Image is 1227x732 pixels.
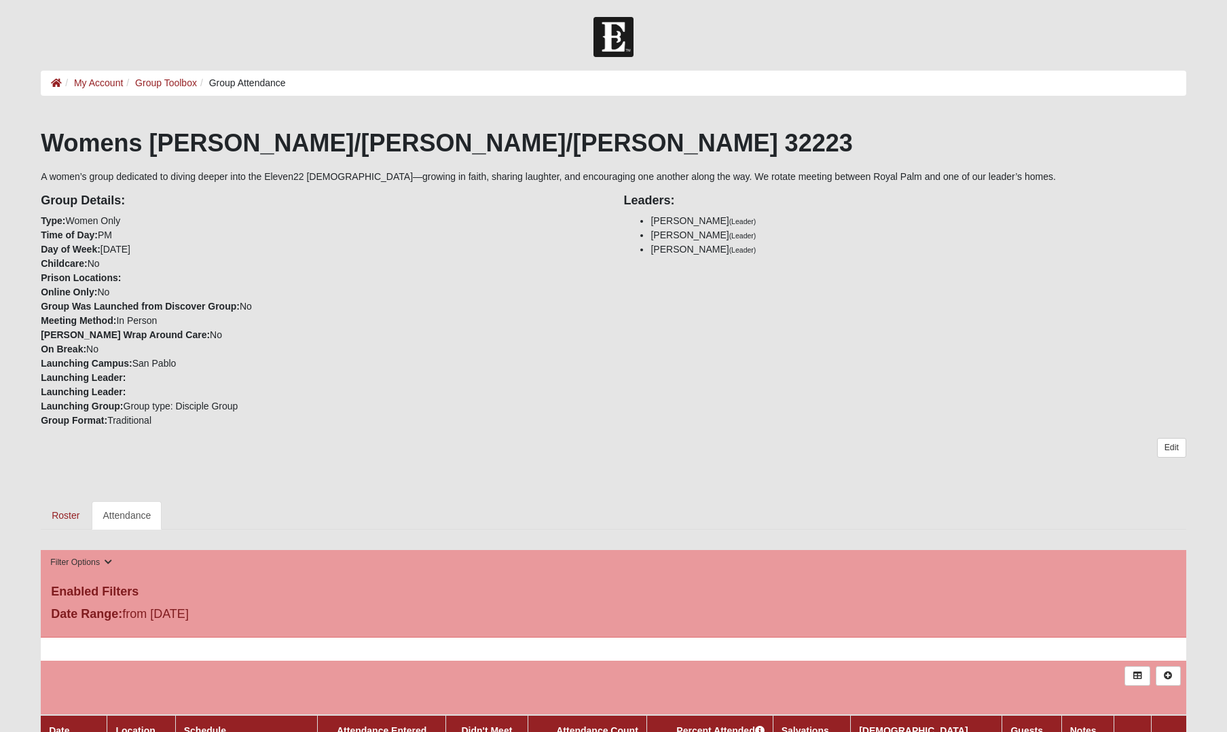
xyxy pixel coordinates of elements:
[31,184,613,428] div: Women Only PM [DATE] No No No In Person No No San Pablo Group type: Disciple Group Traditional
[651,214,1186,228] li: [PERSON_NAME]
[729,246,756,254] small: (Leader)
[135,77,197,88] a: Group Toolbox
[92,501,162,530] a: Attendance
[1157,438,1186,458] a: Edit
[41,128,1186,530] div: A women’s group dedicated to diving deeper into the Eleven22 [DEMOGRAPHIC_DATA]—growing in faith,...
[41,415,107,426] strong: Group Format:
[51,585,1176,600] h4: Enabled Filters
[1124,666,1150,686] a: Export to Excel
[46,555,116,570] button: Filter Options
[1156,666,1181,686] a: Alt+N
[729,232,756,240] small: (Leader)
[593,17,634,57] img: Church of Eleven22 Logo
[41,244,100,255] strong: Day of Week:
[41,605,422,627] div: from [DATE]
[41,287,97,297] strong: Online Only:
[74,77,123,88] a: My Account
[41,358,132,369] strong: Launching Campus:
[651,242,1186,257] li: [PERSON_NAME]
[41,401,123,411] strong: Launching Group:
[729,217,756,225] small: (Leader)
[41,128,1186,158] h1: Womens [PERSON_NAME]/[PERSON_NAME]/[PERSON_NAME] 32223
[623,194,1186,208] h4: Leaders:
[41,215,65,226] strong: Type:
[41,301,240,312] strong: Group Was Launched from Discover Group:
[197,76,286,90] li: Group Attendance
[41,194,603,208] h4: Group Details:
[41,372,126,383] strong: Launching Leader:
[51,605,122,623] label: Date Range:
[41,315,116,326] strong: Meeting Method:
[41,501,90,530] a: Roster
[41,386,126,397] strong: Launching Leader:
[41,272,121,283] strong: Prison Locations:
[41,329,210,340] strong: [PERSON_NAME] Wrap Around Care:
[41,258,87,269] strong: Childcare:
[41,230,98,240] strong: Time of Day:
[41,344,86,354] strong: On Break:
[651,228,1186,242] li: [PERSON_NAME]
